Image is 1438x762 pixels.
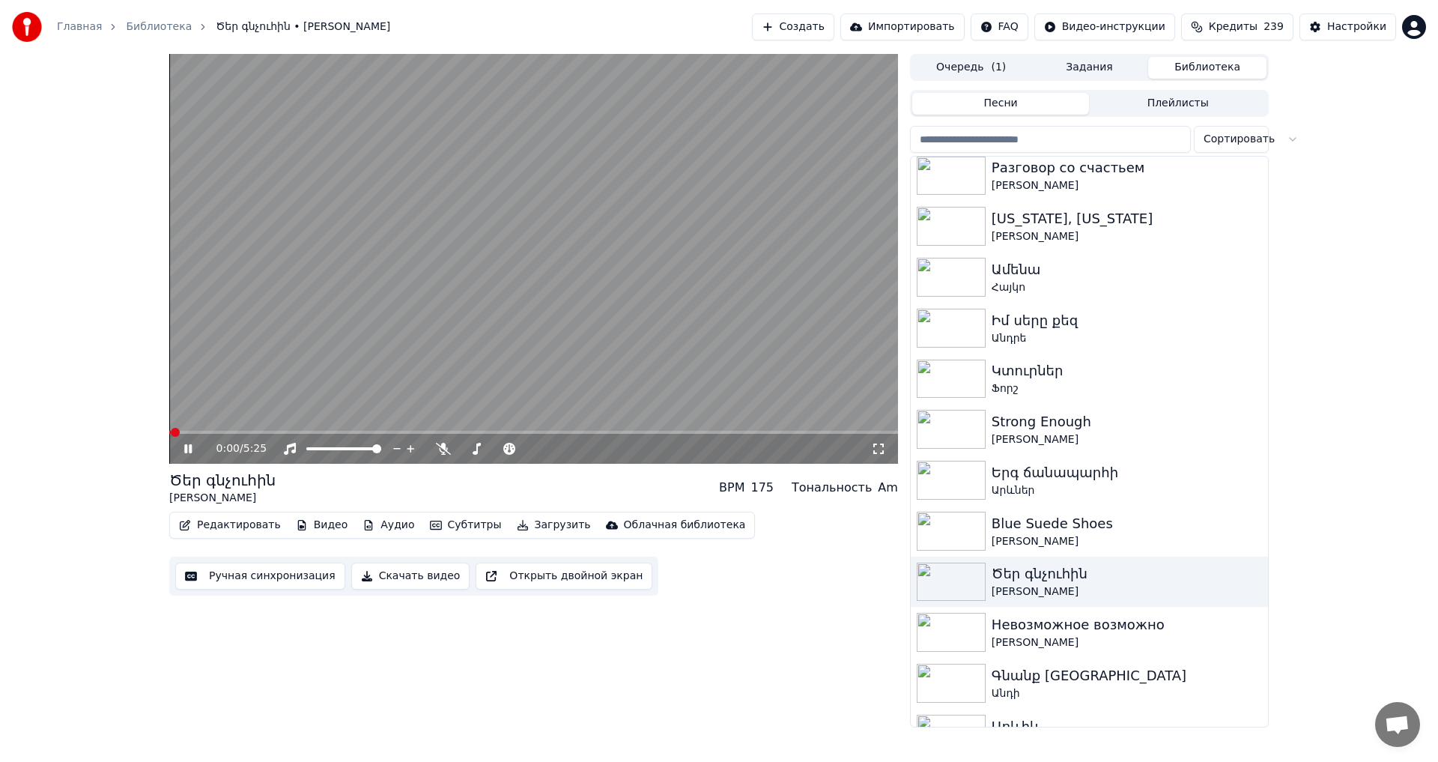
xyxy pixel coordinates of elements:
[912,93,1090,115] button: Песни
[992,614,1262,635] div: Невозможное возможно
[992,563,1262,584] div: Ծեր գնչուհին
[216,441,252,456] div: /
[991,60,1006,75] span: ( 1 )
[1327,19,1386,34] div: Настройки
[719,479,744,497] div: BPM
[992,208,1262,229] div: [US_STATE], [US_STATE]
[216,441,240,456] span: 0:00
[992,331,1262,346] div: Անդրե
[992,229,1262,244] div: [PERSON_NAME]
[992,310,1262,331] div: Իմ սերը քեզ
[992,157,1262,178] div: Разговор со счастьем
[57,19,390,34] nav: breadcrumb
[1209,19,1258,34] span: Кредиты
[992,635,1262,650] div: [PERSON_NAME]
[971,13,1028,40] button: FAQ
[173,515,287,536] button: Редактировать
[992,716,1262,737] div: Արևիկ
[878,479,898,497] div: Am
[992,462,1262,483] div: Երգ ճանապարհի
[992,432,1262,447] div: [PERSON_NAME]
[992,513,1262,534] div: Blue Suede Shoes
[752,13,834,40] button: Создать
[992,483,1262,498] div: Արևներ
[992,360,1262,381] div: Կտուրներ
[12,12,42,42] img: youka
[169,470,276,491] div: Ծեր գնչուհին
[992,686,1262,701] div: Անդի
[1375,702,1420,747] a: Open chat
[1148,57,1266,79] button: Библиотека
[1031,57,1149,79] button: Задания
[992,381,1262,396] div: Ֆորշ
[243,441,267,456] span: 5:25
[476,563,652,590] button: Открыть двойной экран
[357,515,420,536] button: Аудио
[1204,132,1275,147] span: Сортировать
[424,515,508,536] button: Субтитры
[511,515,597,536] button: Загрузить
[624,518,746,533] div: Облачная библиотека
[992,534,1262,549] div: [PERSON_NAME]
[1263,19,1284,34] span: 239
[992,584,1262,599] div: [PERSON_NAME]
[169,491,276,506] div: [PERSON_NAME]
[992,665,1262,686] div: Գնանք [GEOGRAPHIC_DATA]
[1034,13,1175,40] button: Видео-инструкции
[792,479,872,497] div: Тональность
[992,280,1262,295] div: Հայկո
[351,563,470,590] button: Скачать видео
[175,563,345,590] button: Ручная синхронизация
[750,479,774,497] div: 175
[912,57,1031,79] button: Очередь
[57,19,102,34] a: Главная
[992,178,1262,193] div: [PERSON_NAME]
[216,19,390,34] span: Ծեր գնչուհին • [PERSON_NAME]
[840,13,965,40] button: Импортировать
[1299,13,1396,40] button: Настройки
[1089,93,1266,115] button: Плейлисты
[126,19,192,34] a: Библиотека
[290,515,354,536] button: Видео
[992,411,1262,432] div: Strong Enough
[992,259,1262,280] div: Ամենա
[1181,13,1293,40] button: Кредиты239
